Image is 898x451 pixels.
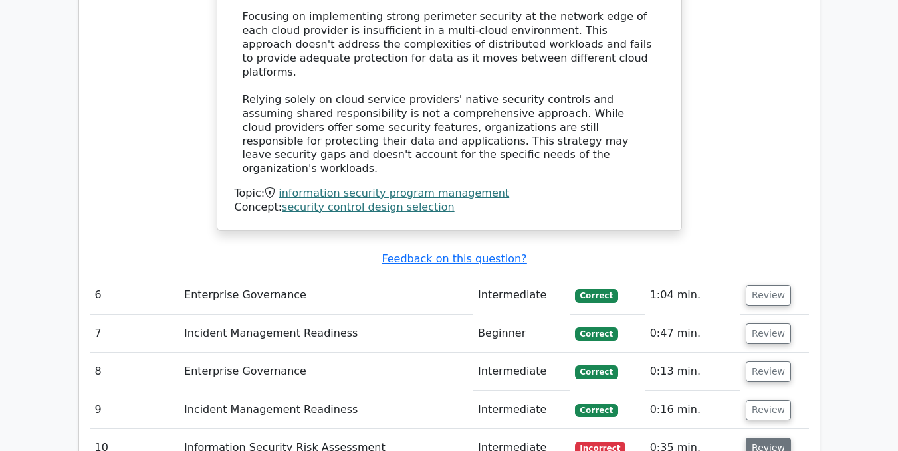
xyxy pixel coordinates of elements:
button: Review [746,323,791,344]
td: Incident Management Readiness [179,315,473,353]
a: Feedback on this question? [382,252,526,265]
td: 0:13 min. [645,353,740,391]
td: 7 [90,315,179,353]
div: Concept: [235,201,664,215]
button: Review [746,285,791,306]
td: Intermediate [473,276,569,314]
span: Correct [575,404,618,417]
td: Intermediate [473,391,569,429]
td: Enterprise Governance [179,353,473,391]
div: Topic: [235,187,664,201]
span: Correct [575,327,618,341]
td: 6 [90,276,179,314]
button: Review [746,400,791,420]
td: Intermediate [473,353,569,391]
button: Review [746,361,791,382]
td: 8 [90,353,179,391]
a: information security program management [279,187,509,199]
td: 9 [90,391,179,429]
td: 0:16 min. [645,391,740,429]
td: Beginner [473,315,569,353]
span: Correct [575,365,618,379]
td: 0:47 min. [645,315,740,353]
td: Incident Management Readiness [179,391,473,429]
td: Enterprise Governance [179,276,473,314]
td: 1:04 min. [645,276,740,314]
span: Correct [575,289,618,302]
a: security control design selection [282,201,455,213]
